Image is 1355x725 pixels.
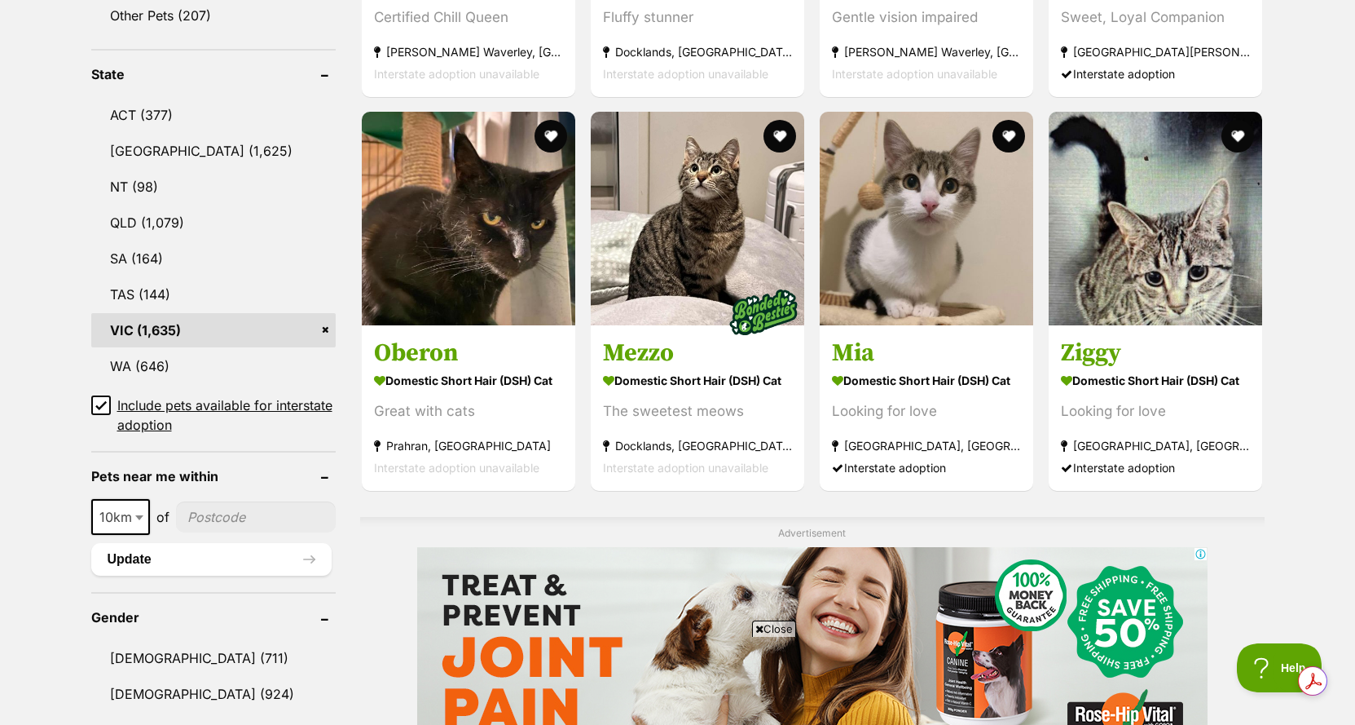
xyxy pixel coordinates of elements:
strong: Domestic Short Hair (DSH) Cat [374,369,563,392]
a: Mia Domestic Short Hair (DSH) Cat Looking for love [GEOGRAPHIC_DATA], [GEOGRAPHIC_DATA] Interstat... [820,325,1033,491]
header: Gender [91,610,336,625]
a: TAS (144) [91,277,336,312]
a: VIC (1,635) [91,313,336,347]
strong: [PERSON_NAME] Waverley, [GEOGRAPHIC_DATA] [832,40,1021,62]
div: Fluffy stunner [603,6,792,28]
a: Oberon Domestic Short Hair (DSH) Cat Great with cats Prahran, [GEOGRAPHIC_DATA] Interstate adopti... [362,325,575,491]
div: Great with cats [374,400,563,422]
a: Mezzo Domestic Short Hair (DSH) Cat The sweetest meows Docklands, [GEOGRAPHIC_DATA] Interstate ad... [591,325,804,491]
h3: Mia [832,338,1021,369]
a: NT (98) [91,170,336,204]
header: Pets near me within [91,469,336,484]
div: Looking for love [1061,400,1250,422]
div: Looking for love [832,400,1021,422]
div: Interstate adoption [1061,457,1250,479]
h3: Ziggy [1061,338,1250,369]
img: Mia - Domestic Short Hair (DSH) Cat [820,112,1033,325]
a: Include pets available for interstate adoption [91,396,336,435]
strong: Domestic Short Hair (DSH) Cat [1061,369,1250,392]
a: [DEMOGRAPHIC_DATA] (924) [91,677,336,711]
strong: Prahran, [GEOGRAPHIC_DATA] [374,435,563,457]
iframe: Advertisement [381,643,974,717]
div: Sweet, Loyal Companion [1061,6,1250,28]
strong: Docklands, [GEOGRAPHIC_DATA] [603,40,792,62]
iframe: Help Scout Beacon - Open [1237,643,1322,692]
span: Interstate adoption unavailable [603,66,768,80]
button: favourite [1222,120,1255,153]
a: WA (646) [91,349,336,383]
h3: Mezzo [603,338,792,369]
a: ACT (377) [91,98,336,132]
strong: Docklands, [GEOGRAPHIC_DATA] [603,435,792,457]
input: postcode [176,502,336,533]
span: Interstate adoption unavailable [603,461,768,475]
img: Mezzo - Domestic Short Hair (DSH) Cat [591,112,804,325]
div: Interstate adoption [1061,62,1250,84]
button: Update [91,543,332,576]
span: Interstate adoption unavailable [374,461,539,475]
a: QLD (1,079) [91,206,336,240]
div: Interstate adoption [832,457,1021,479]
h3: Oberon [374,338,563,369]
button: favourite [535,120,567,153]
span: Close [752,621,796,637]
span: Interstate adoption unavailable [832,66,997,80]
span: Interstate adoption unavailable [374,66,539,80]
button: favourite [763,120,796,153]
strong: [GEOGRAPHIC_DATA], [GEOGRAPHIC_DATA] [832,435,1021,457]
span: of [156,507,169,527]
strong: [PERSON_NAME] Waverley, [GEOGRAPHIC_DATA] [374,40,563,62]
strong: Domestic Short Hair (DSH) Cat [832,369,1021,392]
a: [DEMOGRAPHIC_DATA] (711) [91,641,336,675]
strong: Domestic Short Hair (DSH) Cat [603,369,792,392]
a: [GEOGRAPHIC_DATA] (1,625) [91,134,336,168]
a: SA (164) [91,241,336,276]
img: Oberon - Domestic Short Hair (DSH) Cat [362,112,575,325]
strong: [GEOGRAPHIC_DATA][PERSON_NAME][GEOGRAPHIC_DATA] [1061,40,1250,62]
span: 10km [91,499,150,535]
button: favourite [992,120,1025,153]
img: Ziggy - Domestic Short Hair (DSH) Cat [1049,112,1262,325]
span: 10km [93,506,148,528]
strong: [GEOGRAPHIC_DATA], [GEOGRAPHIC_DATA] [1061,435,1250,457]
img: bonded besties [723,272,804,353]
div: The sweetest meows [603,400,792,422]
a: Ziggy Domestic Short Hair (DSH) Cat Looking for love [GEOGRAPHIC_DATA], [GEOGRAPHIC_DATA] Interst... [1049,325,1262,491]
div: Certified Chill Queen [374,6,563,28]
header: State [91,67,336,82]
div: Gentle vision impaired [832,6,1021,28]
span: Include pets available for interstate adoption [117,396,336,435]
